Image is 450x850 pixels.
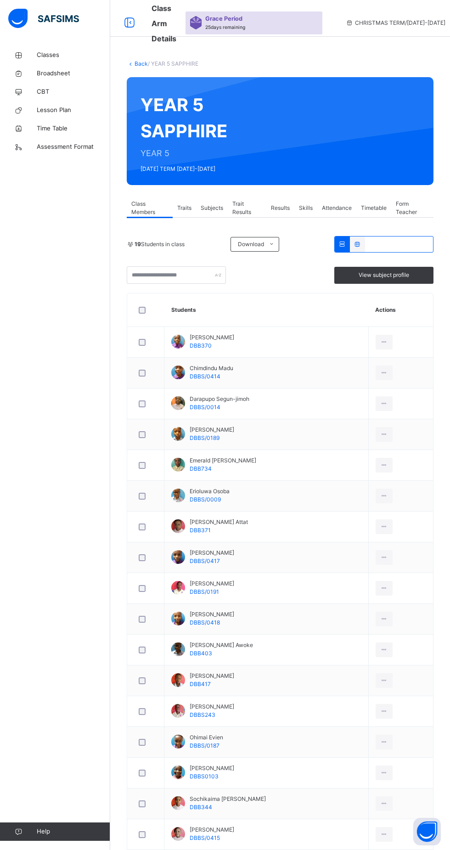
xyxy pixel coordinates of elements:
img: sticker-purple.71386a28dfed39d6af7621340158ba97.svg [190,16,202,29]
span: 25 days remaining [205,24,245,30]
span: Skills [299,204,313,212]
span: Subjects [201,204,223,212]
span: Sochikaima [PERSON_NAME] [190,795,266,803]
span: DBBS/0414 [190,373,220,380]
span: Traits [177,204,191,212]
span: DBBS/0189 [190,434,219,441]
span: [PERSON_NAME] [190,826,234,834]
span: Assessment Format [37,142,110,152]
th: Actions [368,293,433,327]
span: DBBS/0187 [190,742,219,749]
span: Help [37,827,110,836]
span: [DATE] TERM [DATE]-[DATE] [141,165,227,173]
span: Darapupo Segun-jimoh [190,395,249,403]
span: DBBS/0191 [190,588,219,595]
span: Emerald [PERSON_NAME] [190,456,256,465]
span: Erioluwa Osoba [190,487,230,495]
b: 19 [135,241,141,248]
span: DBB371 [190,527,211,534]
span: Class Members [131,200,168,216]
span: DBBS0103 [190,773,219,780]
span: [PERSON_NAME] [190,672,234,680]
button: Open asap [413,818,441,845]
span: session/term information [346,19,445,27]
span: DBBS/0014 [190,404,220,411]
img: safsims [8,9,79,28]
span: DBB370 [190,342,212,349]
span: Form Teacher [396,200,429,216]
span: DBBS/0417 [190,557,220,564]
span: Download [238,240,264,248]
span: Broadsheet [37,69,110,78]
span: Attendance [322,204,352,212]
span: [PERSON_NAME] [190,426,234,434]
th: Students [164,293,369,327]
span: DBB417 [190,681,211,687]
span: Trait Results [232,200,262,216]
span: [PERSON_NAME] [190,703,234,711]
span: Chimdindu Madu [190,364,233,372]
span: DBBS243 [190,711,215,718]
span: DBB734 [190,465,212,472]
span: CBT [37,87,110,96]
span: Grace Period [205,14,242,23]
span: [PERSON_NAME] [190,549,234,557]
span: [PERSON_NAME] Attat [190,518,248,526]
span: Ohimai Evien [190,733,223,742]
span: [PERSON_NAME] Awoke [190,641,253,649]
span: DBBS/0418 [190,619,220,626]
span: Class Arm Details [152,4,176,43]
span: [PERSON_NAME] [190,764,234,772]
span: DBBS/0415 [190,834,220,841]
span: DBBS/0009 [190,496,221,503]
a: Back [135,60,148,67]
span: Time Table [37,124,110,133]
span: DBB344 [190,804,212,811]
span: [PERSON_NAME] [190,333,234,342]
span: DBB403 [190,650,212,657]
span: View subject profile [359,271,409,279]
span: / YEAR 5 SAPPHIRE [148,60,198,67]
span: [PERSON_NAME] [190,610,234,619]
span: Results [271,204,290,212]
span: Timetable [361,204,387,212]
span: Classes [37,51,110,60]
span: [PERSON_NAME] [190,580,234,588]
span: Lesson Plan [37,106,110,115]
span: Students in class [135,240,185,248]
